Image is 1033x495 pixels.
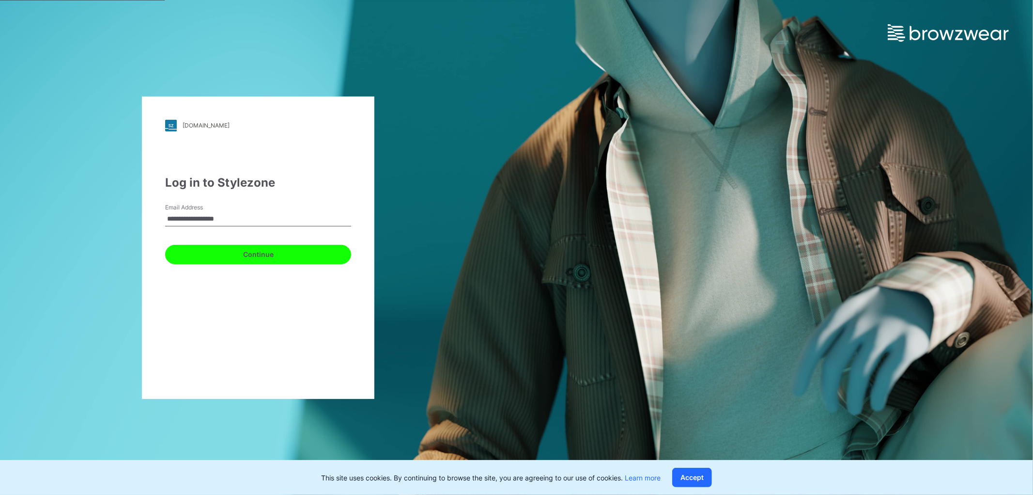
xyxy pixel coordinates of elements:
label: Email Address [165,203,233,212]
button: Accept [672,468,712,487]
a: [DOMAIN_NAME] [165,120,351,131]
div: [DOMAIN_NAME] [183,122,230,129]
button: Continue [165,245,351,264]
img: browzwear-logo.e42bd6dac1945053ebaf764b6aa21510.svg [888,24,1009,42]
a: Learn more [625,474,661,482]
p: This site uses cookies. By continuing to browse the site, you are agreeing to our use of cookies. [321,473,661,483]
div: Log in to Stylezone [165,174,351,192]
img: stylezone-logo.562084cfcfab977791bfbf7441f1a819.svg [165,120,177,131]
